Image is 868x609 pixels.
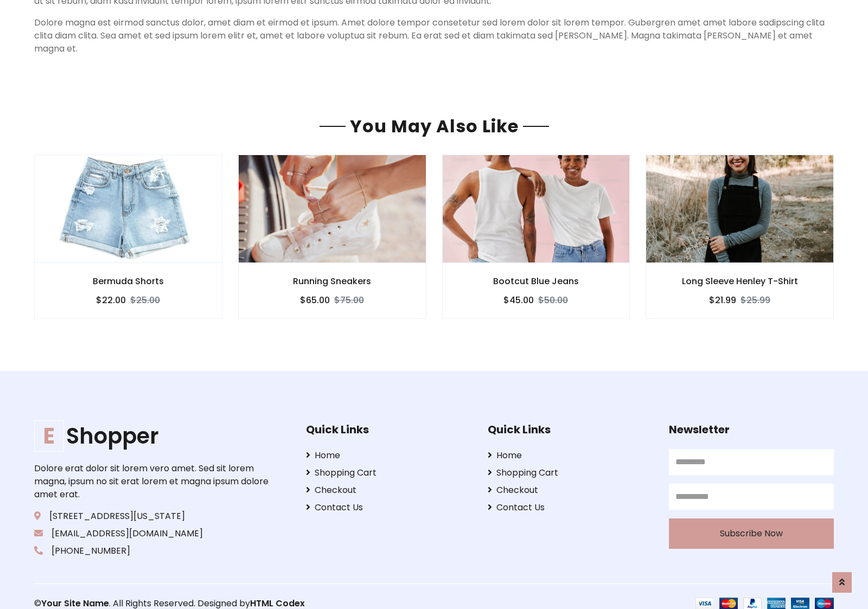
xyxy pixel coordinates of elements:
a: Checkout [488,484,653,497]
button: Subscribe Now [669,518,834,549]
h6: Running Sneakers [239,276,426,286]
a: Contact Us [306,501,471,514]
p: [EMAIL_ADDRESS][DOMAIN_NAME] [34,527,272,540]
h6: $65.00 [300,295,330,305]
p: Dolore magna est eirmod sanctus dolor, amet diam et eirmod et ipsum. Amet dolore tempor consetetu... [34,16,834,55]
a: Bootcut Blue Jeans $45.00$50.00 [442,155,630,319]
p: [PHONE_NUMBER] [34,544,272,557]
p: [STREET_ADDRESS][US_STATE] [34,510,272,523]
del: $50.00 [538,294,568,306]
span: You May Also Like [346,114,523,138]
del: $25.99 [741,294,770,306]
h6: Bootcut Blue Jeans [443,276,630,286]
h5: Quick Links [306,423,471,436]
span: E [34,420,64,452]
h6: Long Sleeve Henley T-Shirt [646,276,833,286]
p: Dolore erat dolor sit lorem vero amet. Sed sit lorem magna, ipsum no sit erat lorem et magna ipsu... [34,462,272,501]
h6: $22.00 [96,295,126,305]
a: Running Sneakers $65.00$75.00 [238,155,426,319]
a: Long Sleeve Henley T-Shirt $21.99$25.99 [646,155,834,319]
a: Bermuda Shorts $22.00$25.00 [34,155,222,319]
a: EShopper [34,423,272,449]
a: Contact Us [488,501,653,514]
h6: $21.99 [709,295,736,305]
h6: $45.00 [503,295,534,305]
del: $75.00 [334,294,364,306]
a: Shopping Cart [306,466,471,479]
h1: Shopper [34,423,272,449]
h5: Quick Links [488,423,653,436]
del: $25.00 [130,294,160,306]
a: Shopping Cart [488,466,653,479]
h6: Bermuda Shorts [35,276,222,286]
a: Checkout [306,484,471,497]
a: Home [488,449,653,462]
a: Home [306,449,471,462]
h5: Newsletter [669,423,834,436]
